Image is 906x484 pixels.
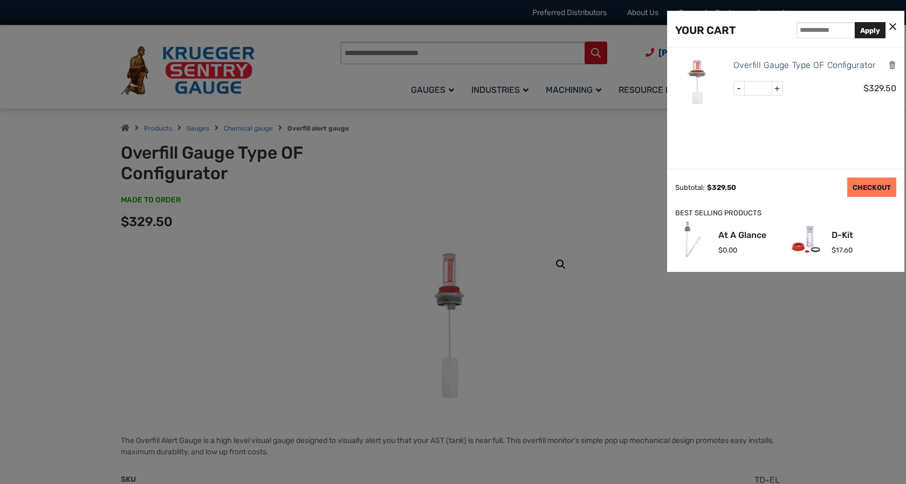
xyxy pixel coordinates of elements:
span: 17.60 [832,246,853,254]
a: At A Glance [718,231,766,240]
span: 0.00 [718,246,737,254]
div: YOUR CART [675,22,736,39]
div: Subtotal: [675,183,704,192]
span: $ [718,246,723,254]
a: Overfill Gauge Type OF Configurator [733,58,876,72]
span: 329.50 [707,183,736,192]
a: D-Kit [832,231,853,240]
a: Remove this item [888,60,896,70]
span: $ [707,183,712,192]
span: - [734,81,745,96]
img: At A Glance [675,222,710,257]
img: Overfill Gauge Type OF Configurator [675,58,724,107]
div: BEST SELLING PRODUCTS [675,208,896,219]
button: Apply [855,22,886,38]
a: CHECKOUT [847,178,896,197]
img: D-Kit [788,222,823,257]
span: + [772,81,783,96]
span: 329.50 [863,83,896,93]
span: $ [863,83,869,93]
span: $ [832,246,836,254]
